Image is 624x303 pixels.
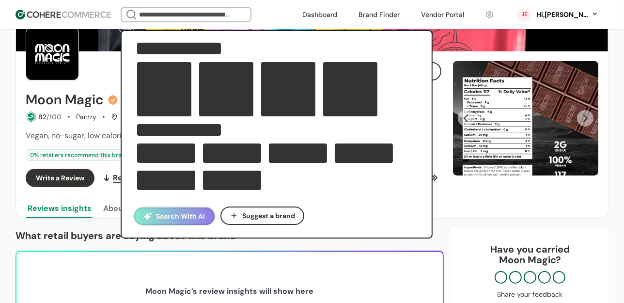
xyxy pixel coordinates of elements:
button: Previous Slide [458,110,474,127]
span: 82 [38,112,47,121]
button: Hi,[PERSON_NAME] [536,10,599,20]
button: Suggest a brand [220,207,304,225]
div: BC [111,112,129,122]
div: Slide 1 [453,61,598,175]
span: /100 [47,112,62,121]
h2: Moon Magic [26,92,103,108]
p: Moon Magic ? [461,255,599,265]
div: Share your feedback [461,289,599,300]
button: Write a Review [26,169,94,187]
div: Pantry [76,112,96,122]
div: Carousel [453,61,598,175]
span: Vegan, no-sugar, low calorie chocolate, lite-years ahead. [26,130,227,141]
button: About the brand [101,199,168,218]
button: Search With AI [134,207,215,225]
div: Hi, [PERSON_NAME] [536,10,589,20]
img: Brand Photo [26,27,79,80]
p: What retail buyers are saying about this brand [16,228,444,243]
div: Have you carried [461,244,599,265]
button: Reviews insights [26,199,94,218]
img: Cohere Logo [16,10,111,19]
img: Slide 0 [453,61,598,175]
div: Moon Magic ’s review insights will show here [146,286,314,297]
button: Next Slide [577,110,593,127]
span: Read Retailers Reviews [113,172,201,184]
svg: 0 percent [517,7,532,22]
a: Read Retailers Reviews [102,169,201,187]
div: 0 % retailers recommend this brand [26,149,133,161]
